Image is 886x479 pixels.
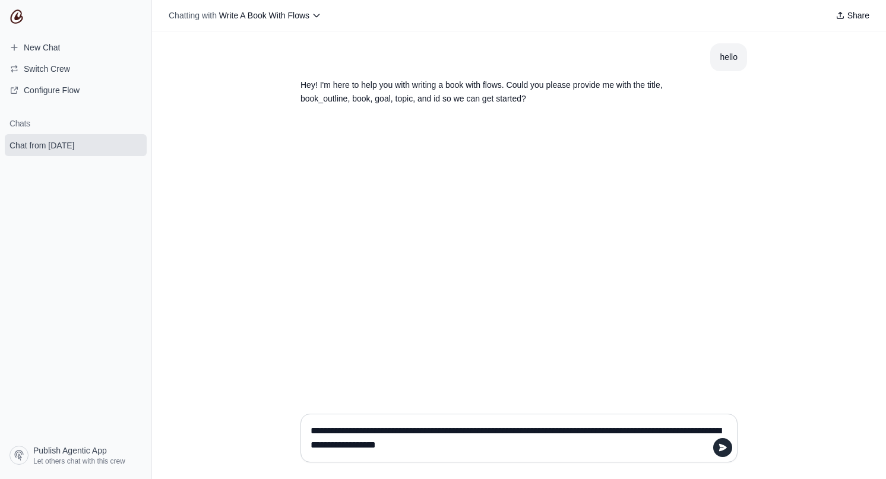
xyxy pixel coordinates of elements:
button: Chatting with Write A Book With Flows [164,7,326,24]
a: Publish Agentic App Let others chat with this crew [5,441,147,470]
span: New Chat [24,42,60,53]
div: hello [720,50,738,64]
button: Switch Crew [5,59,147,78]
span: Chatting with [169,9,217,21]
span: Chat from [DATE] [10,139,74,151]
span: Let others chat with this crew [33,456,125,466]
button: Share [831,7,874,24]
a: New Chat [5,38,147,57]
span: Configure Flow [24,84,80,96]
span: Write A Book With Flows [219,11,309,20]
img: CrewAI Logo [10,9,24,24]
span: Publish Agentic App [33,445,107,456]
section: User message [710,43,747,71]
span: Switch Crew [24,63,70,75]
p: Hey! I'm here to help you with writing a book with flows. Could you please provide me with the ti... [300,78,681,106]
a: Chat from [DATE] [5,134,147,156]
section: Response [291,71,690,113]
a: Configure Flow [5,81,147,100]
span: Share [847,9,869,21]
